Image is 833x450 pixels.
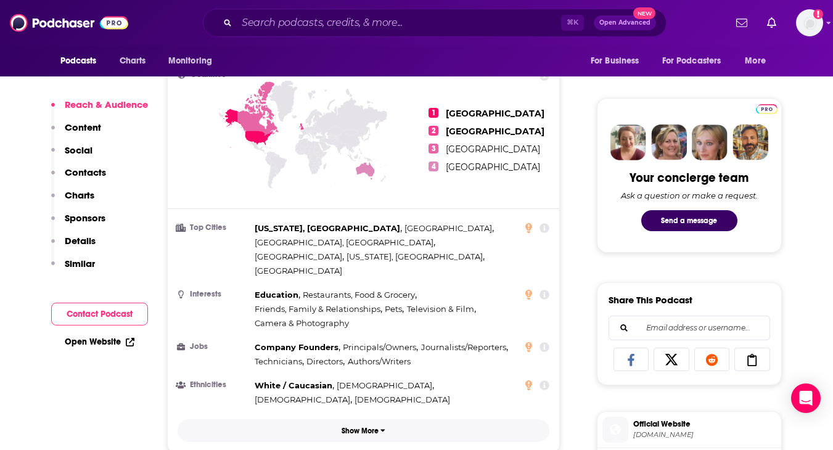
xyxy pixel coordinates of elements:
p: Social [65,144,92,156]
span: Directors [306,356,343,366]
span: , [255,340,340,354]
img: Podchaser - Follow, Share and Rate Podcasts [10,11,128,35]
span: , [255,378,334,393]
span: Charts [120,52,146,70]
button: Social [51,144,92,167]
span: , [255,235,435,250]
p: Contacts [65,166,106,178]
img: Jon Profile [732,125,768,160]
button: open menu [654,49,739,73]
span: [GEOGRAPHIC_DATA] [255,266,342,276]
a: Show notifications dropdown [762,12,781,33]
span: , [255,393,352,407]
span: , [255,250,344,264]
span: 1 [429,108,438,118]
div: Your concierge team [630,170,749,186]
span: 2 [429,126,438,136]
span: [US_STATE], [GEOGRAPHIC_DATA] [347,252,483,261]
span: ⌘ K [561,15,584,31]
button: open menu [582,49,655,73]
button: Show More [178,419,550,442]
span: , [385,302,404,316]
img: Podchaser Pro [756,104,778,114]
span: Television & Film [407,304,474,314]
span: Logged in as jerryparshall [796,9,823,36]
h3: Interests [178,290,250,298]
a: Share on Reddit [694,348,730,371]
span: For Business [591,52,639,70]
span: , [343,340,418,354]
span: [DEMOGRAPHIC_DATA] [355,395,450,404]
button: Charts [51,189,94,212]
h3: Jobs [178,343,250,351]
div: Search followers [609,316,770,340]
span: [GEOGRAPHIC_DATA] [404,223,492,233]
button: open menu [52,49,113,73]
span: , [303,288,417,302]
a: Pro website [756,102,778,114]
p: Reach & Audience [65,99,148,110]
span: , [255,221,402,235]
button: Similar [51,258,95,280]
button: Details [51,235,96,258]
a: Share on Facebook [613,348,649,371]
span: Authors/Writers [348,356,411,366]
span: [GEOGRAPHIC_DATA], [GEOGRAPHIC_DATA] [255,237,433,247]
button: open menu [736,49,781,73]
p: Content [65,121,101,133]
input: Search podcasts, credits, & more... [237,13,561,33]
img: User Profile [796,9,823,36]
a: Official Website[DOMAIN_NAME] [602,417,776,443]
span: Restaurants, Food & Grocery [303,290,415,300]
svg: Add a profile image [813,9,823,19]
span: Pets [385,304,402,314]
span: White / Caucasian [255,380,332,390]
span: For Podcasters [662,52,721,70]
span: Podcasts [60,52,97,70]
span: Official Website [633,419,776,430]
h3: Ethnicities [178,381,250,389]
span: 3 [429,144,438,153]
a: Show notifications dropdown [731,12,752,33]
p: Sponsors [65,212,105,224]
h3: Top Cities [178,224,250,232]
span: [DEMOGRAPHIC_DATA] [255,395,350,404]
span: , [255,354,304,369]
button: Reach & Audience [51,99,148,121]
span: [GEOGRAPHIC_DATA] [446,126,544,137]
span: Technicians [255,356,302,366]
span: iheart.com [633,430,776,440]
button: Contacts [51,166,106,189]
span: , [255,302,382,316]
span: , [421,340,508,354]
span: [GEOGRAPHIC_DATA] [446,162,540,173]
span: More [745,52,766,70]
span: , [255,288,300,302]
input: Email address or username... [619,316,760,340]
span: Friends, Family & Relationships [255,304,380,314]
img: Jules Profile [692,125,728,160]
span: [GEOGRAPHIC_DATA] [255,252,342,261]
span: , [347,250,485,264]
div: Search podcasts, credits, & more... [203,9,667,37]
span: Monitoring [168,52,212,70]
p: Details [65,235,96,247]
button: Open AdvancedNew [594,15,656,30]
span: Open Advanced [599,20,650,26]
a: Copy Link [734,348,770,371]
p: Similar [65,258,95,269]
span: Company Founders [255,342,339,352]
a: Charts [112,49,154,73]
img: Sydney Profile [610,125,646,160]
span: 4 [429,162,438,171]
img: Barbara Profile [651,125,687,160]
span: Camera & Photography [255,318,349,328]
span: , [337,378,434,393]
span: New [633,7,655,19]
span: [GEOGRAPHIC_DATA] [446,108,544,119]
a: Open Website [65,337,134,347]
button: Show profile menu [796,9,823,36]
span: [US_STATE], [GEOGRAPHIC_DATA] [255,223,400,233]
a: Share on X/Twitter [654,348,689,371]
p: Charts [65,189,94,201]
